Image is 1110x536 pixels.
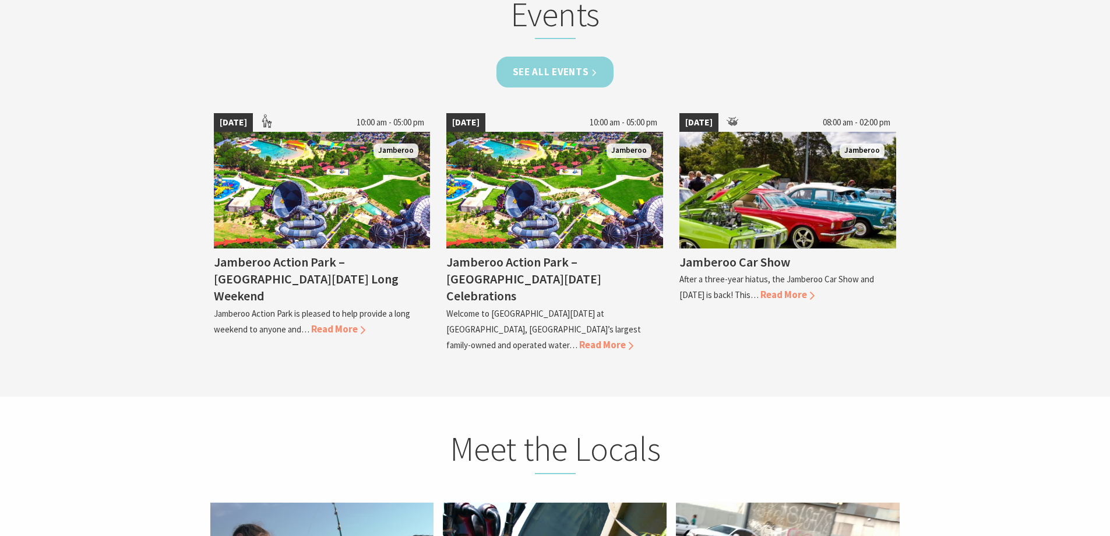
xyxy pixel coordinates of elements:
[214,113,431,353] a: [DATE] 10:00 am - 05:00 pm Jamberoo Action Park Kiama NSW Jamberoo Jamberoo Action Park – [GEOGRA...
[607,143,651,158] span: Jamberoo
[446,132,663,248] img: Jamberoo Action Park Kiama NSW
[679,254,790,270] h4: Jamberoo Car Show
[214,113,253,132] span: [DATE]
[446,254,601,304] h4: Jamberoo Action Park – [GEOGRAPHIC_DATA][DATE] Celebrations
[446,308,641,351] p: Welcome to [GEOGRAPHIC_DATA][DATE] at [GEOGRAPHIC_DATA], [GEOGRAPHIC_DATA]’s largest family-owned...
[817,113,896,132] span: 08:00 am - 02:00 pm
[214,132,431,248] img: Jamberoo Action Park Kiama NSW
[679,113,718,132] span: [DATE]
[214,308,410,335] p: Jamberoo Action Park is pleased to help provide a long weekend to anyone and…
[311,323,365,335] span: Read More
[373,143,418,158] span: Jamberoo
[579,338,633,351] span: Read More
[584,113,663,132] span: 10:00 am - 05:00 pm
[840,143,885,158] span: Jamberoo
[214,254,399,304] h4: Jamberoo Action Park – [GEOGRAPHIC_DATA][DATE] Long Weekend
[351,113,430,132] span: 10:00 am - 05:00 pm
[446,113,663,353] a: [DATE] 10:00 am - 05:00 pm Jamberoo Action Park Kiama NSW Jamberoo Jamberoo Action Park – [GEOGRA...
[679,274,874,300] p: After a three-year hiatus, the Jamberoo Car Show and [DATE] is back! This…
[760,288,815,301] span: Read More
[446,113,485,132] span: [DATE]
[327,429,784,474] h2: Meet the Locals
[679,132,896,248] img: Jamberoo Car Show
[496,57,614,87] a: See all Events
[679,113,896,353] a: [DATE] 08:00 am - 02:00 pm Jamberoo Car Show Jamberoo Jamberoo Car Show After a three-year hiatus...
